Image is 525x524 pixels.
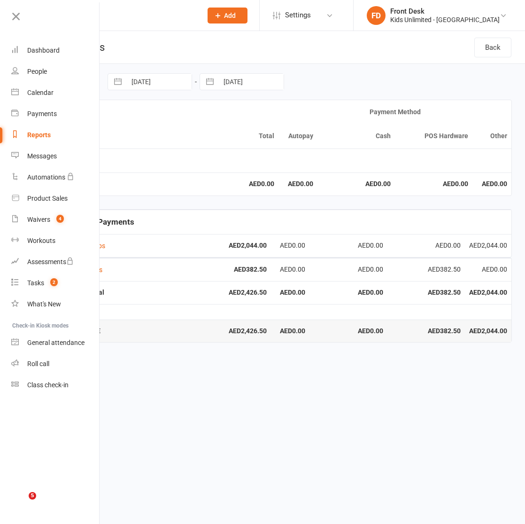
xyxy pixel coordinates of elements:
strong: AED0.00 [399,180,468,188]
div: Payments [27,110,57,117]
span: 2 [50,278,58,286]
div: Front Desk [390,7,500,16]
div: AED0.00 [275,242,306,249]
input: To [218,74,284,90]
div: Other [477,133,507,140]
strong: AED0.00 [314,289,383,296]
div: AED0.00 [314,242,383,249]
input: Search... [55,9,195,22]
h5: Membership Payments [50,218,507,227]
a: Back [474,38,511,57]
div: Messages [27,152,57,160]
div: AED0.00 [469,266,507,273]
strong: AED2,044.00 [198,242,267,249]
strong: AED2,426.50 [198,289,267,296]
div: POS Hardware [399,133,468,140]
a: General attendance kiosk mode [11,332,100,353]
strong: AED382.50 [392,289,461,296]
strong: AED0.00 [477,180,507,188]
a: Roll call [11,353,100,375]
div: AED0.00 [275,266,306,273]
a: Workouts [11,230,100,251]
strong: AED0.00 [205,180,274,188]
a: Dashboard [11,40,100,61]
strong: AED0.00 [322,180,391,188]
div: Dashboard [27,47,60,54]
div: General attendance [27,339,85,346]
strong: AED0.00 [275,289,306,296]
iframe: Intercom live chat [9,492,32,515]
input: From [126,74,192,90]
strong: AED0.00 [314,328,383,335]
strong: AED382.50 [198,266,267,273]
strong: AED2,426.50 [198,328,267,335]
div: AED382.50 [392,266,461,273]
div: FD [367,6,386,25]
a: Automations [11,167,100,188]
div: AED0.00 [392,242,461,249]
div: Autopay [283,133,313,140]
div: People [27,68,47,75]
div: Product Sales [27,195,68,202]
div: Payment Method [283,109,507,116]
div: Calendar [27,89,54,96]
strong: AED2,044.00 [469,289,507,296]
div: Reports [27,131,51,139]
a: Calendar [11,82,100,103]
a: Class kiosk mode [11,375,100,396]
div: Waivers [27,216,50,223]
div: Cash [322,133,391,140]
a: Reports [11,125,100,146]
a: People [11,61,100,82]
strong: AED382.50 [392,328,461,335]
span: 5 [29,492,36,500]
div: Automations [27,173,65,181]
button: Add [208,8,247,23]
div: Workouts [27,237,55,244]
a: Tasks 2 [11,273,100,294]
div: AED0.00 [314,266,383,273]
h5: POS Sales [50,156,507,165]
span: Settings [285,5,311,26]
div: Tasks [27,279,44,287]
span: 4 [56,215,64,223]
strong: AED0.00 [275,328,306,335]
div: AED2,044.00 [469,242,507,249]
a: Product Sales [11,188,100,209]
div: Assessments [27,258,74,266]
a: Payments [11,103,100,125]
div: Total [205,133,274,140]
strong: AED2,044.00 [469,328,507,335]
a: Assessments [11,251,100,273]
div: Roll call [27,360,49,368]
span: Add [224,12,236,19]
div: Kids Unlimited - [GEOGRAPHIC_DATA] [390,16,500,24]
strong: AED0.00 [283,180,313,188]
a: Waivers 4 [11,209,100,230]
div: What's New [27,300,61,308]
a: Messages [11,146,100,167]
div: Class check-in [27,381,69,389]
a: What's New [11,294,100,315]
